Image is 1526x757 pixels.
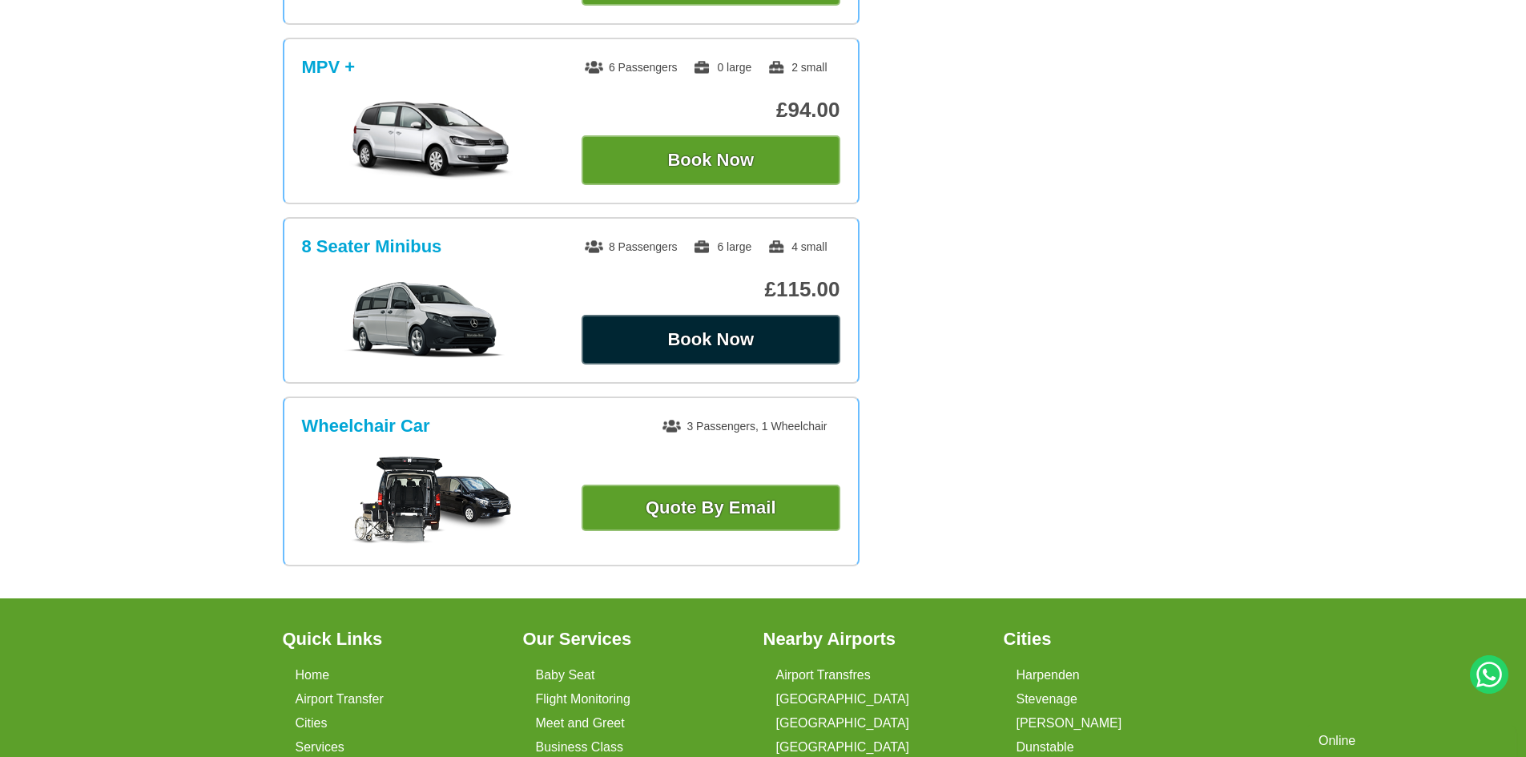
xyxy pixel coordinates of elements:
img: 8 Seater Minibus [310,280,551,360]
a: Flight Monitoring [536,692,630,707]
a: [GEOGRAPHIC_DATA] [776,740,910,755]
a: [GEOGRAPHIC_DATA] [776,692,910,707]
button: Book Now [582,315,840,364]
span: 6 Passengers [585,61,678,74]
span: 4 small [767,240,827,253]
span: 2 small [767,61,827,74]
img: MPV + [310,100,551,180]
a: Quote By Email [582,485,840,531]
p: £94.00 [582,98,840,123]
h3: Our Services [523,630,744,648]
h3: Quick Links [283,630,504,648]
h3: Wheelchair Car [302,416,430,437]
h3: 8 Seater Minibus [302,236,442,257]
span: 3 Passengers, 1 Wheelchair [662,420,827,433]
a: Home [296,668,330,683]
a: Airport Transfer [296,692,384,707]
p: £115.00 [582,277,840,302]
h3: Cities [1004,630,1225,648]
h3: MPV + [302,57,356,78]
span: 6 large [693,240,751,253]
span: 0 large [693,61,751,74]
a: Dunstable [1017,740,1074,755]
a: Baby Seat [536,668,595,683]
a: [GEOGRAPHIC_DATA] [776,716,910,731]
a: Services [296,740,344,755]
h3: Nearby Airports [763,630,984,648]
a: Airport Transfres [776,668,871,683]
a: Business Class [536,740,623,755]
button: Book Now [582,135,840,185]
a: Cities [296,716,328,731]
iframe: chat widget [1307,722,1518,757]
a: [PERSON_NAME] [1017,716,1122,731]
img: Wheelchair Car [351,457,511,545]
a: Stevenage [1017,692,1078,707]
a: Meet and Greet [536,716,625,731]
span: 8 Passengers [585,240,678,253]
a: Harpenden [1017,668,1080,683]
